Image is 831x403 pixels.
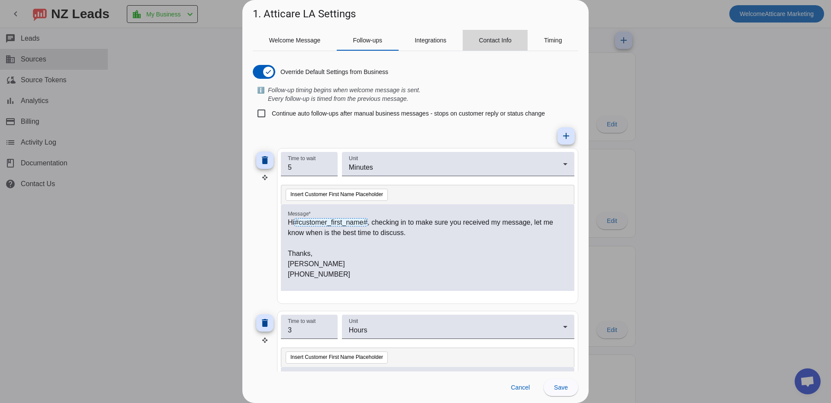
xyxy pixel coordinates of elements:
[544,37,562,43] span: Timing
[279,68,388,76] label: Override Default Settings from Business
[268,87,421,102] i: Follow-up timing begins when welcome message is sent. Every follow-up is timed from the previous ...
[544,379,578,396] button: Save
[288,248,567,259] p: Thanks,
[353,37,382,43] span: Follow-ups
[253,7,356,21] h1: 1. Atticare LA Settings
[415,37,446,43] span: Integrations
[504,379,537,396] button: Cancel
[260,155,270,165] mat-icon: delete
[554,384,568,391] span: Save
[511,384,530,391] span: Cancel
[349,318,358,324] mat-label: Unit
[270,109,545,118] label: Continue auto follow-ups after manual business messages - stops on customer reply or status change
[349,156,358,161] mat-label: Unit
[288,269,567,280] p: [PHONE_NUMBER]
[288,259,567,269] p: [PERSON_NAME]
[269,37,321,43] span: Welcome Message
[561,131,571,141] mat-icon: add
[288,156,316,161] mat-label: Time to wait
[257,86,264,103] span: ℹ️
[260,318,270,328] mat-icon: delete
[288,318,316,324] mat-label: Time to wait
[286,189,388,201] button: Insert Customer First Name Placeholder
[294,218,367,226] span: #customer_first_name#
[479,37,512,43] span: Contact Info
[286,351,388,364] button: Insert Customer First Name Placeholder
[349,326,367,334] span: Hours
[288,217,567,238] p: Hi , checking in to make sure you received my message, let me know when is the best time to discuss.
[349,164,373,171] span: Minutes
